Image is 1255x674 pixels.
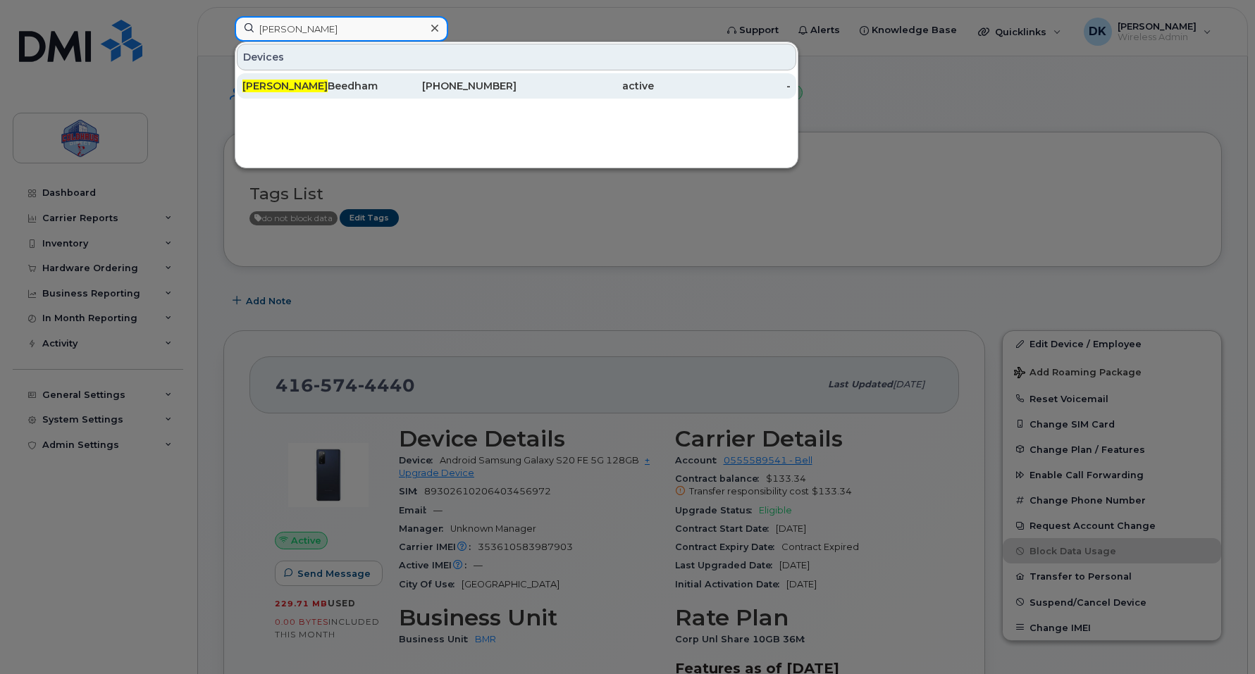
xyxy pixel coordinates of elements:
[654,79,791,93] div: -
[237,73,796,99] a: [PERSON_NAME]Beedham[PHONE_NUMBER]active-
[517,79,654,93] div: active
[242,80,328,92] span: [PERSON_NAME]
[380,79,517,93] div: [PHONE_NUMBER]
[237,44,796,70] div: Devices
[242,79,380,93] div: Beedham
